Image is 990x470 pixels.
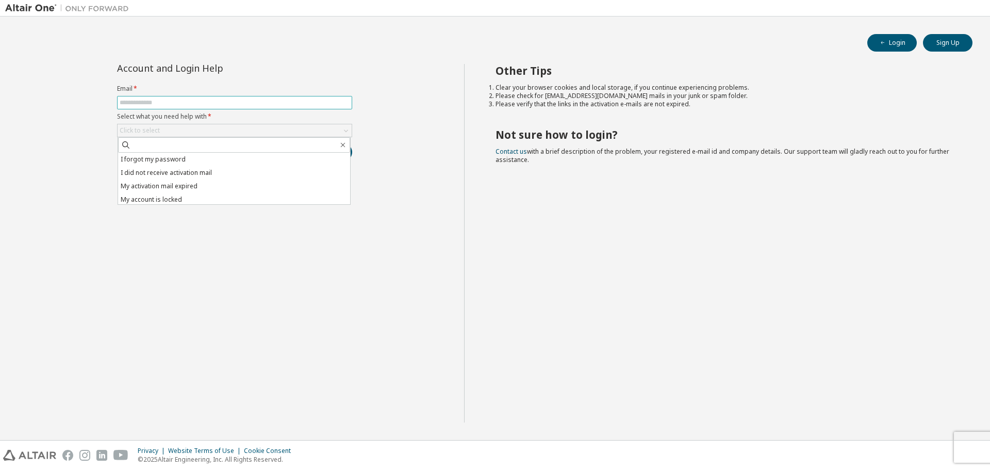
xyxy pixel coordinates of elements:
a: Contact us [496,147,527,156]
button: Login [867,34,917,52]
button: Sign Up [923,34,972,52]
li: Please verify that the links in the activation e-mails are not expired. [496,100,954,108]
span: with a brief description of the problem, your registered e-mail id and company details. Our suppo... [496,147,949,164]
label: Select what you need help with [117,112,352,121]
p: © 2025 Altair Engineering, Inc. All Rights Reserved. [138,455,297,464]
div: Privacy [138,447,168,455]
div: Click to select [118,124,352,137]
img: facebook.svg [62,450,73,461]
li: Please check for [EMAIL_ADDRESS][DOMAIN_NAME] mails in your junk or spam folder. [496,92,954,100]
div: Website Terms of Use [168,447,244,455]
img: altair_logo.svg [3,450,56,461]
label: Email [117,85,352,93]
img: linkedin.svg [96,450,107,461]
img: instagram.svg [79,450,90,461]
img: Altair One [5,3,134,13]
div: Account and Login Help [117,64,305,72]
h2: Other Tips [496,64,954,77]
div: Cookie Consent [244,447,297,455]
li: I forgot my password [118,153,350,166]
h2: Not sure how to login? [496,128,954,141]
div: Click to select [120,126,160,135]
img: youtube.svg [113,450,128,461]
li: Clear your browser cookies and local storage, if you continue experiencing problems. [496,84,954,92]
